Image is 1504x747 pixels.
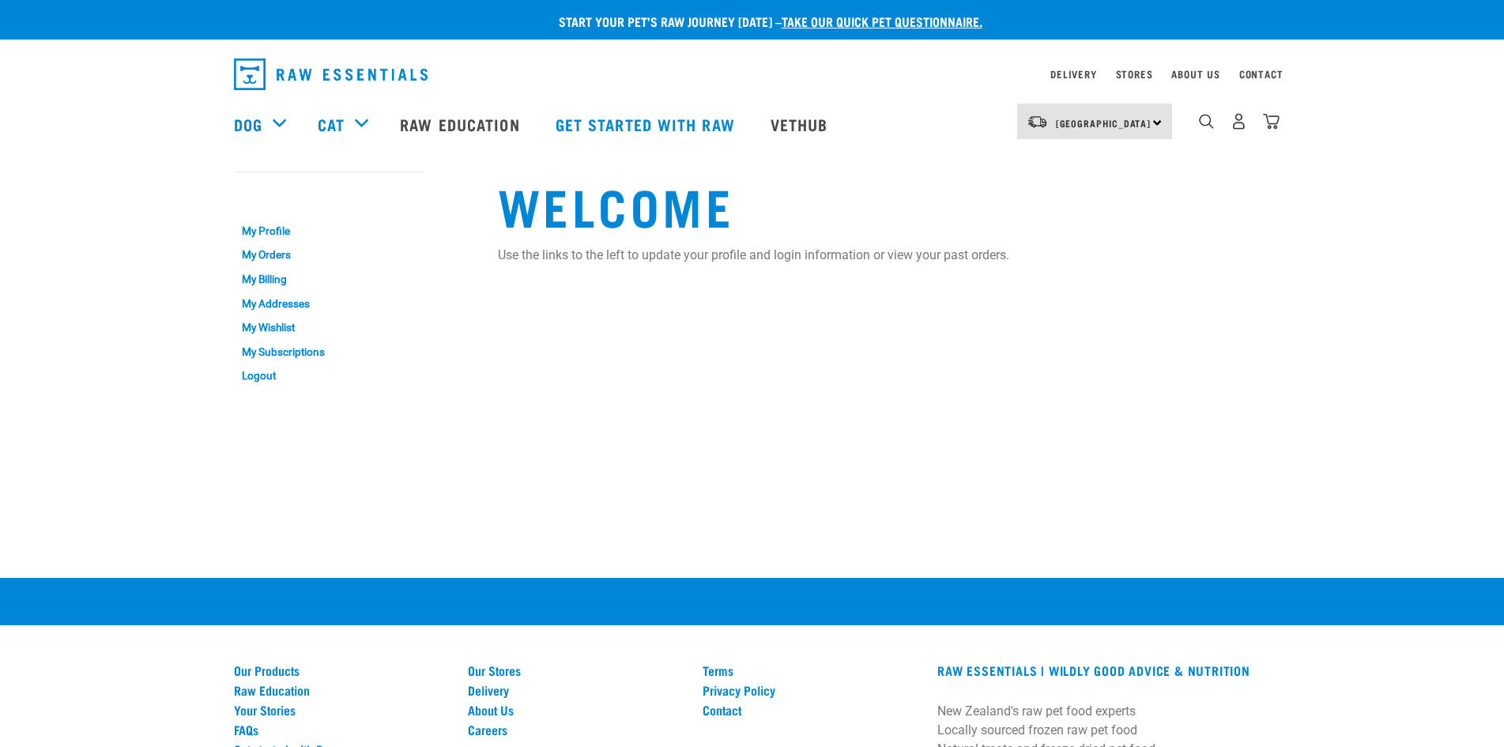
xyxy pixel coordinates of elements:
a: FAQs [234,722,450,737]
a: About Us [468,703,684,717]
img: van-moving.png [1027,115,1048,129]
a: My Subscriptions [234,340,424,364]
a: My Wishlist [234,315,424,340]
img: home-icon-1@2x.png [1199,114,1214,129]
a: Your Stories [234,703,450,717]
a: My Account [234,187,311,194]
span: [GEOGRAPHIC_DATA] [1056,120,1152,126]
a: About Us [1171,71,1219,77]
a: Our Stores [468,663,684,677]
nav: dropdown navigation [221,52,1283,96]
a: Contact [1239,71,1283,77]
a: Dog [234,112,262,136]
img: user.png [1231,113,1247,130]
img: Raw Essentials Logo [234,58,428,90]
a: take our quick pet questionnaire. [782,17,982,25]
h1: Welcome [498,176,1271,233]
a: Cat [318,112,345,136]
img: home-icon@2x.png [1263,113,1280,130]
a: Our Products [234,663,450,677]
h3: RAW ESSENTIALS | Wildly Good Advice & Nutrition [937,663,1270,677]
a: Get started with Raw [540,92,755,156]
a: Raw Education [384,92,539,156]
a: Raw Education [234,683,450,697]
a: Careers [468,722,684,737]
a: My Profile [234,219,424,243]
a: Delivery [468,683,684,697]
a: Stores [1116,71,1153,77]
p: Use the links to the left to update your profile and login information or view your past orders. [498,246,1271,265]
a: Terms [703,663,918,677]
a: My Orders [234,243,424,268]
a: My Billing [234,267,424,292]
a: Logout [234,364,424,388]
a: My Addresses [234,292,424,316]
a: Vethub [755,92,848,156]
a: Contact [703,703,918,717]
a: Privacy Policy [703,683,918,697]
a: Delivery [1050,71,1096,77]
